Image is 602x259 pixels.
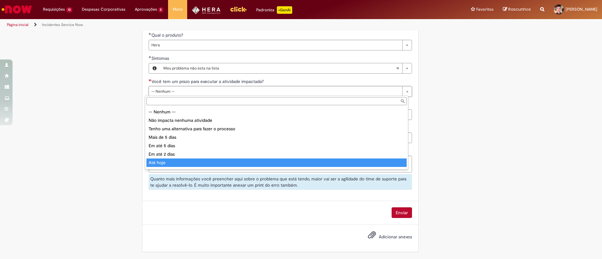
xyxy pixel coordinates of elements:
div: Tenho uma alternativa para fazer o processo [146,125,407,133]
div: Mais de 5 dias [146,133,407,142]
div: Já devia ter sido executada [146,167,407,175]
ul: Você tem um prazo para executar a atividade impactada? [145,106,408,169]
div: Não impacta nenhuma atividade [146,116,407,125]
div: Em até 2 dias [146,150,407,158]
div: -- Nenhum -- [146,108,407,116]
div: Em até 5 dias [146,142,407,150]
div: Até hoje [146,158,407,167]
